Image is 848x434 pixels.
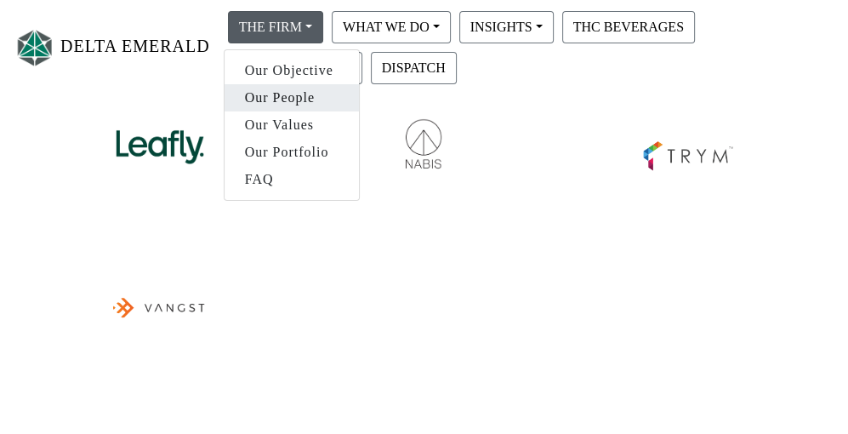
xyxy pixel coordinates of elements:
[225,57,359,84] a: Our Objective
[332,11,451,43] button: WHAT WE DO
[224,49,360,201] div: THE FIRM
[225,139,359,166] a: Our Portfolio
[459,11,554,43] button: INSIGHTS
[109,100,211,171] img: leafly
[228,11,323,43] button: THE FIRM
[225,111,359,139] a: Our Values
[109,252,211,358] img: vangst
[225,84,359,111] a: Our People
[371,52,457,84] button: DISPATCH
[225,166,359,193] a: FAQ
[636,100,738,177] img: trym
[367,60,461,74] a: DISPATCH
[373,100,475,171] img: nabis
[14,21,210,75] a: DELTA EMERALD
[558,19,699,33] a: THC BEVERAGES
[562,11,695,43] button: THC BEVERAGES
[14,26,56,71] img: Logo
